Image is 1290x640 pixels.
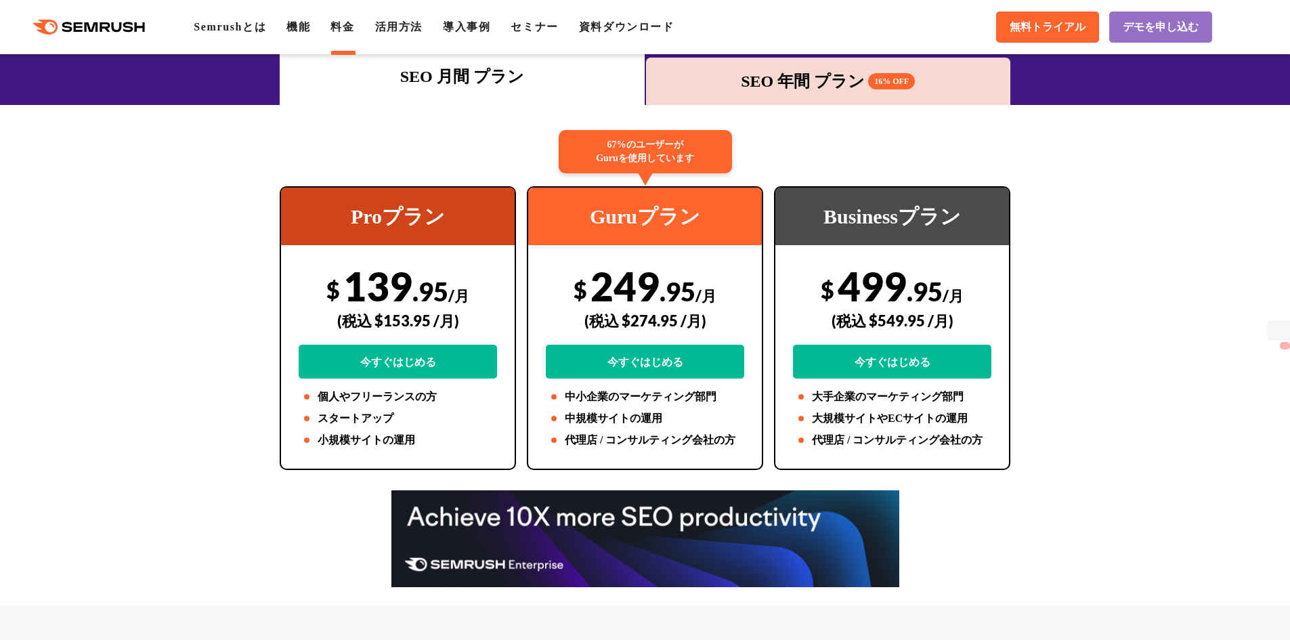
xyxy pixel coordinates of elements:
span: /月 [943,286,964,305]
a: 今すぐはじめる [546,345,744,379]
div: 139 [299,262,497,379]
li: 中小企業のマーケティング部門 [546,389,744,405]
a: セミナー [511,21,558,33]
a: 機能 [286,21,310,33]
span: .95 [660,276,695,307]
div: SEO 年間 プラン [653,69,1004,93]
a: 導入事例 [443,21,490,33]
div: Proプラン [281,188,515,245]
li: 個人やフリーランスの方 [299,389,497,405]
div: (税込 $549.95 /月) [793,297,991,345]
span: $ [821,276,834,303]
div: (税込 $153.95 /月) [299,297,497,345]
span: $ [326,276,340,303]
li: 大手企業のマーケティング部門 [793,389,991,405]
div: (税込 $274.95 /月) [546,297,744,345]
a: 料金 [330,21,354,33]
div: 67%のユーザーが Guruを使用しています [559,130,732,173]
div: 499 [793,262,991,379]
span: $ [574,276,587,303]
button: X [1280,342,1290,349]
span: /月 [695,286,716,305]
span: デモを申し込む [1123,20,1199,35]
li: 大規模サイトやECサイトの運用 [793,410,991,427]
a: 活用方法 [375,21,423,33]
li: 中規模サイトの運用 [546,410,744,427]
a: デモを申し込む [1109,12,1212,43]
span: 16% OFF [868,73,915,89]
div: 249 [546,262,744,379]
a: Semrushとは [194,21,266,33]
li: スタートアップ [299,410,497,427]
li: 小規模サイトの運用 [299,432,497,448]
li: 代理店 / コンサルティング会社の方 [793,432,991,448]
a: 無料トライアル [996,12,1099,43]
a: 今すぐはじめる [793,345,991,379]
div: SEO 月間 プラン [286,64,638,89]
span: .95 [412,276,448,307]
div: Guruプラン [528,188,762,245]
li: 代理店 / コンサルティング会社の方 [546,432,744,448]
span: 無料トライアル [1010,20,1085,35]
span: .95 [907,276,943,307]
a: 資料ダウンロード [579,21,674,33]
a: 今すぐはじめる [299,345,497,379]
div: Businessプラン [775,188,1009,245]
span: /月 [448,286,469,305]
